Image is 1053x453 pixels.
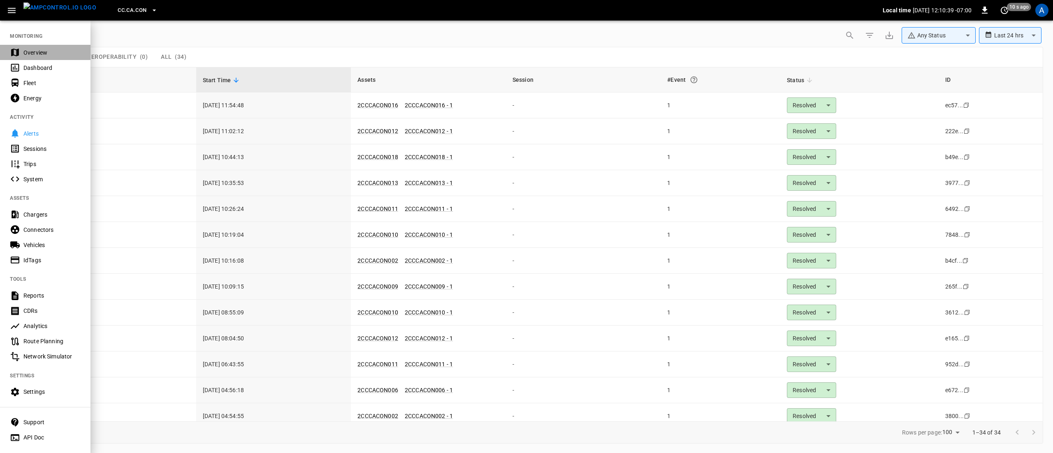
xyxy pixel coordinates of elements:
[23,256,81,264] div: IdTags
[23,352,81,361] div: Network Simulator
[23,2,96,13] img: ampcontrol.io logo
[23,129,81,138] div: Alerts
[23,241,81,249] div: Vehicles
[23,49,81,57] div: Overview
[883,6,911,14] p: Local time
[23,64,81,72] div: Dashboard
[913,6,972,14] p: [DATE] 12:10:39 -07:00
[23,433,81,441] div: API Doc
[23,94,81,102] div: Energy
[23,210,81,219] div: Chargers
[23,307,81,315] div: CDRs
[23,160,81,168] div: Trips
[1035,4,1048,17] div: profile-icon
[118,6,146,15] span: CC.CA.CON
[1007,3,1031,11] span: 10 s ago
[23,418,81,426] div: Support
[23,388,81,396] div: Settings
[23,291,81,300] div: Reports
[23,226,81,234] div: Connectors
[23,175,81,183] div: System
[23,145,81,153] div: Sessions
[23,322,81,330] div: Analytics
[998,4,1011,17] button: set refresh interval
[23,337,81,345] div: Route Planning
[23,79,81,87] div: Fleet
